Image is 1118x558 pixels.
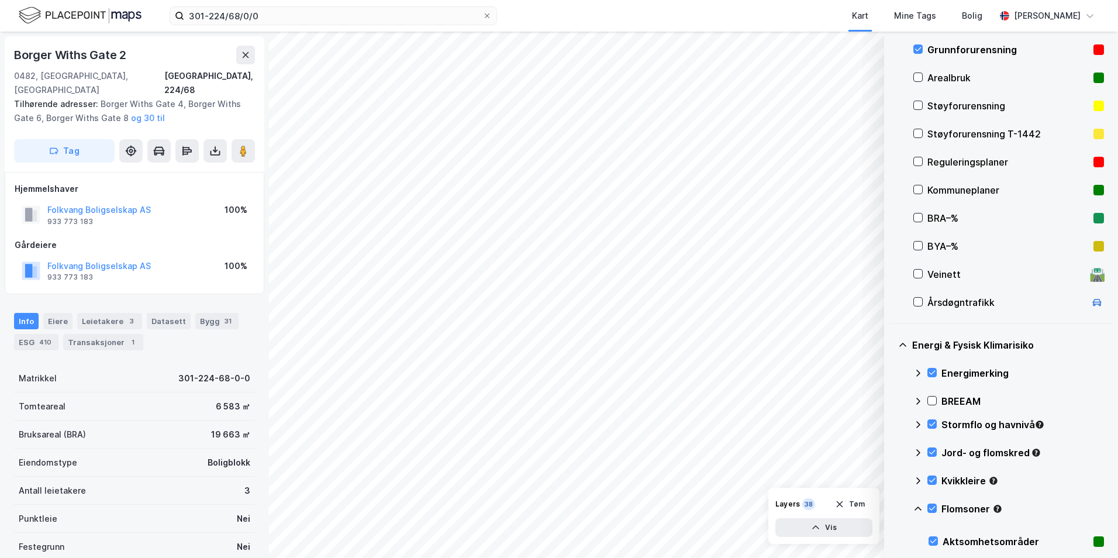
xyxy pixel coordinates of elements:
div: 410 [37,336,54,348]
div: Hjemmelshaver [15,182,254,196]
div: Tooltip anchor [992,504,1003,514]
div: 100% [225,259,247,273]
div: Punktleie [19,512,57,526]
div: Transaksjoner [63,334,143,350]
button: Tøm [827,495,872,514]
div: Reguleringsplaner [927,155,1089,169]
div: Aktsomhetsområder [943,535,1089,549]
div: Festegrunn [19,540,64,554]
div: Stormflo og havnivå [941,418,1104,432]
div: 38 [802,498,815,510]
div: Nei [237,540,250,554]
div: 3 [244,484,250,498]
div: 100% [225,203,247,217]
div: Arealbruk [927,71,1089,85]
div: 🛣️ [1089,267,1105,282]
div: Energi & Fysisk Klimarisiko [912,338,1104,352]
div: Boligblokk [208,456,250,470]
div: 933 773 183 [47,273,93,282]
button: Vis [775,518,872,537]
input: Søk på adresse, matrikkel, gårdeiere, leietakere eller personer [184,7,482,25]
div: Eiendomstype [19,456,77,470]
div: 1 [127,336,139,348]
div: 301-224-68-0-0 [178,371,250,385]
div: Tooltip anchor [1031,447,1041,458]
div: Jord- og flomskred [941,446,1104,460]
div: 31 [222,315,234,327]
div: [PERSON_NAME] [1014,9,1081,23]
div: Gårdeiere [15,238,254,252]
div: Bolig [962,9,982,23]
div: BYA–% [927,239,1089,253]
div: 3 [126,315,137,327]
button: Tag [14,139,115,163]
div: 0482, [GEOGRAPHIC_DATA], [GEOGRAPHIC_DATA] [14,69,164,97]
div: Energimerking [941,366,1104,380]
div: Eiere [43,313,73,329]
div: BREEAM [941,394,1104,408]
div: 6 583 ㎡ [216,399,250,414]
div: Årsdøgntrafikk [927,295,1085,309]
div: Tooltip anchor [1034,419,1045,430]
div: Bygg [195,313,239,329]
div: Bruksareal (BRA) [19,428,86,442]
div: BRA–% [927,211,1089,225]
div: Støyforurensning [927,99,1089,113]
div: Grunnforurensning [927,43,1089,57]
div: Kart [852,9,868,23]
div: Leietakere [77,313,142,329]
div: Støyforurensning T-1442 [927,127,1089,141]
div: Borger Withs Gate 2 [14,46,129,64]
div: Veinett [927,267,1085,281]
div: Antall leietakere [19,484,86,498]
div: Matrikkel [19,371,57,385]
div: ESG [14,334,58,350]
div: Nei [237,512,250,526]
iframe: Chat Widget [1060,502,1118,558]
div: 19 663 ㎡ [211,428,250,442]
div: Flomsoner [941,502,1104,516]
img: logo.f888ab2527a4732fd821a326f86c7f29.svg [19,5,142,26]
div: Datasett [147,313,191,329]
div: Kvikkleire [941,474,1104,488]
div: 933 773 183 [47,217,93,226]
div: [GEOGRAPHIC_DATA], 224/68 [164,69,255,97]
div: Layers [775,500,800,509]
span: Tilhørende adresser: [14,99,101,109]
div: Tooltip anchor [988,476,999,486]
div: Borger Withs Gate 4, Borger Withs Gate 6, Borger Withs Gate 8 [14,97,246,125]
div: Mine Tags [894,9,936,23]
div: Info [14,313,39,329]
div: Kommuneplaner [927,183,1089,197]
div: Tomteareal [19,399,65,414]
